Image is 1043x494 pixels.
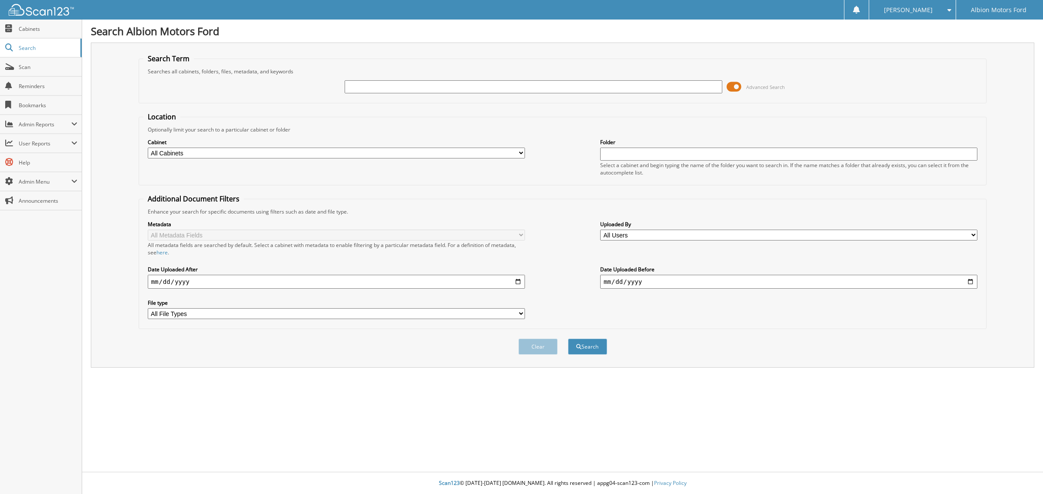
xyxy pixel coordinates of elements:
label: Cabinet [148,138,525,146]
span: Advanced Search [746,84,785,90]
span: Cabinets [19,25,77,33]
span: Reminders [19,82,77,90]
h1: Search Albion Motors Ford [91,24,1034,38]
button: Clear [518,339,558,355]
label: Metadata [148,221,525,228]
iframe: Chat Widget [1000,452,1043,494]
div: Enhance your search for specific documents using filters such as date and file type. [143,208,982,215]
legend: Search Term [143,54,194,63]
legend: Additional Document Filters [143,194,244,204]
a: Privacy Policy [654,479,687,487]
img: scan123-logo-white.svg [9,4,74,16]
div: All metadata fields are searched by default. Select a cabinet with metadata to enable filtering b... [148,241,525,256]
div: Optionally limit your search to a particular cabinet or folder [143,126,982,133]
input: start [148,275,525,289]
span: Admin Reports [19,121,71,128]
span: Announcements [19,197,77,204]
div: © [DATE]-[DATE] [DOMAIN_NAME]. All rights reserved | appg04-scan123-com | [82,473,1043,494]
legend: Location [143,112,180,122]
span: Scan [19,63,77,71]
a: here [156,249,168,256]
input: end [600,275,977,289]
span: Albion Motors Ford [971,7,1026,13]
button: Search [568,339,607,355]
div: Searches all cabinets, folders, files, metadata, and keywords [143,68,982,75]
div: Select a cabinet and begin typing the name of the folder you want to search in. If the name match... [600,161,977,176]
span: Scan123 [439,479,460,487]
label: Uploaded By [600,221,977,228]
span: Bookmarks [19,102,77,109]
span: Search [19,44,76,52]
span: User Reports [19,140,71,147]
span: Admin Menu [19,178,71,185]
label: File type [148,299,525,306]
span: [PERSON_NAME] [884,7,933,13]
label: Date Uploaded Before [600,266,977,273]
label: Folder [600,138,977,146]
label: Date Uploaded After [148,266,525,273]
span: Help [19,159,77,166]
